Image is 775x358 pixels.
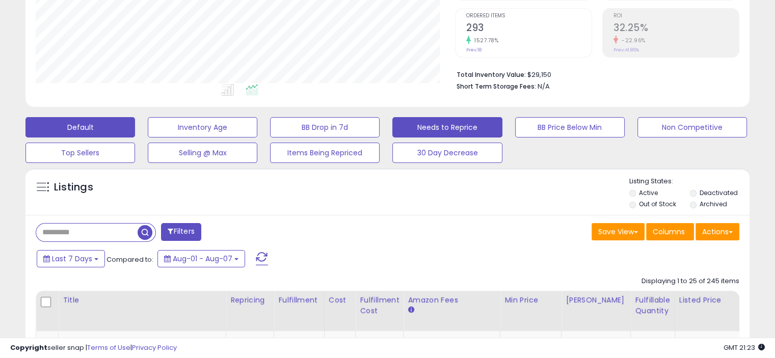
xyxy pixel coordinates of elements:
[457,70,526,79] b: Total Inventory Value:
[566,295,626,306] div: [PERSON_NAME]
[52,254,92,264] span: Last 7 Days
[37,250,105,267] button: Last 7 Days
[613,22,739,36] h2: 32.25%
[504,295,557,306] div: Min Price
[392,143,502,163] button: 30 Day Decrease
[466,22,592,36] h2: 293
[592,223,645,240] button: Save View
[25,143,135,163] button: Top Sellers
[471,37,498,44] small: 1527.78%
[87,343,130,352] a: Terms of Use
[270,117,380,137] button: BB Drop in 7d
[329,295,352,306] div: Cost
[618,37,646,44] small: -22.96%
[106,255,153,264] span: Compared to:
[679,295,767,306] div: Listed Price
[408,295,496,306] div: Amazon Fees
[699,188,737,197] label: Deactivated
[408,306,414,315] small: Amazon Fees.
[642,277,739,286] div: Displaying 1 to 25 of 245 items
[161,223,201,241] button: Filters
[635,295,670,316] div: Fulfillable Quantity
[157,250,245,267] button: Aug-01 - Aug-07
[629,177,750,186] p: Listing States:
[54,180,93,195] h5: Listings
[466,47,482,53] small: Prev: 18
[230,295,270,306] div: Repricing
[466,13,592,19] span: Ordered Items
[278,295,319,306] div: Fulfillment
[173,254,232,264] span: Aug-01 - Aug-07
[148,117,257,137] button: Inventory Age
[639,188,658,197] label: Active
[63,295,222,306] div: Title
[132,343,177,352] a: Privacy Policy
[696,223,739,240] button: Actions
[646,223,694,240] button: Columns
[613,13,739,19] span: ROI
[724,343,765,352] span: 2025-08-15 21:23 GMT
[10,343,47,352] strong: Copyright
[392,117,502,137] button: Needs to Reprice
[270,143,380,163] button: Items Being Repriced
[25,117,135,137] button: Default
[699,200,727,208] label: Archived
[639,200,676,208] label: Out of Stock
[457,82,536,91] b: Short Term Storage Fees:
[360,295,399,316] div: Fulfillment Cost
[515,117,625,137] button: BB Price Below Min
[653,227,685,237] span: Columns
[538,81,550,91] span: N/A
[457,68,732,80] li: $29,150
[148,143,257,163] button: Selling @ Max
[637,117,747,137] button: Non Competitive
[613,47,639,53] small: Prev: 41.86%
[10,343,177,353] div: seller snap | |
